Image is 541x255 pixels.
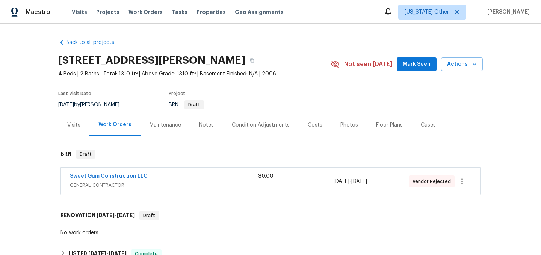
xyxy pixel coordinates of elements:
div: Notes [199,121,214,129]
span: [DATE] [58,102,74,107]
span: Properties [196,8,226,16]
span: Maestro [26,8,50,16]
span: BRN [169,102,204,107]
span: Draft [185,103,203,107]
span: - [97,213,135,218]
button: Copy Address [245,54,259,67]
span: - [334,178,367,185]
div: Costs [308,121,322,129]
span: [DATE] [334,179,349,184]
div: Floor Plans [376,121,403,129]
span: [DATE] [351,179,367,184]
div: No work orders. [60,229,481,237]
span: GENERAL_CONTRACTOR [70,181,258,189]
div: RENOVATION [DATE]-[DATE]Draft [58,204,483,228]
div: Visits [67,121,80,129]
span: [PERSON_NAME] [484,8,530,16]
span: Project [169,91,185,96]
span: Not seen [DATE] [344,60,392,68]
span: Draft [77,151,95,158]
span: Actions [447,60,477,69]
span: Vendor Rejected [413,178,454,185]
span: Mark Seen [403,60,431,69]
div: BRN Draft [58,142,483,166]
div: by [PERSON_NAME] [58,100,128,109]
span: $0.00 [258,174,274,179]
span: Geo Assignments [235,8,284,16]
button: Actions [441,57,483,71]
a: Back to all projects [58,39,130,46]
h6: RENOVATION [60,211,135,220]
span: [DATE] [97,213,115,218]
span: 4 Beds | 2 Baths | Total: 1310 ft² | Above Grade: 1310 ft² | Basement Finished: N/A | 2006 [58,70,331,78]
span: Visits [72,8,87,16]
span: Projects [96,8,119,16]
div: Cases [421,121,436,129]
div: Work Orders [98,121,131,128]
span: Work Orders [128,8,163,16]
span: Draft [140,212,158,219]
span: [DATE] [117,213,135,218]
button: Mark Seen [397,57,437,71]
div: Condition Adjustments [232,121,290,129]
div: Maintenance [150,121,181,129]
span: [US_STATE] Other [405,8,449,16]
span: Last Visit Date [58,91,91,96]
div: Photos [340,121,358,129]
span: Tasks [172,9,187,15]
a: Sweet Gum Construction LLC [70,174,148,179]
h6: BRN [60,150,71,159]
h2: [STREET_ADDRESS][PERSON_NAME] [58,57,245,64]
